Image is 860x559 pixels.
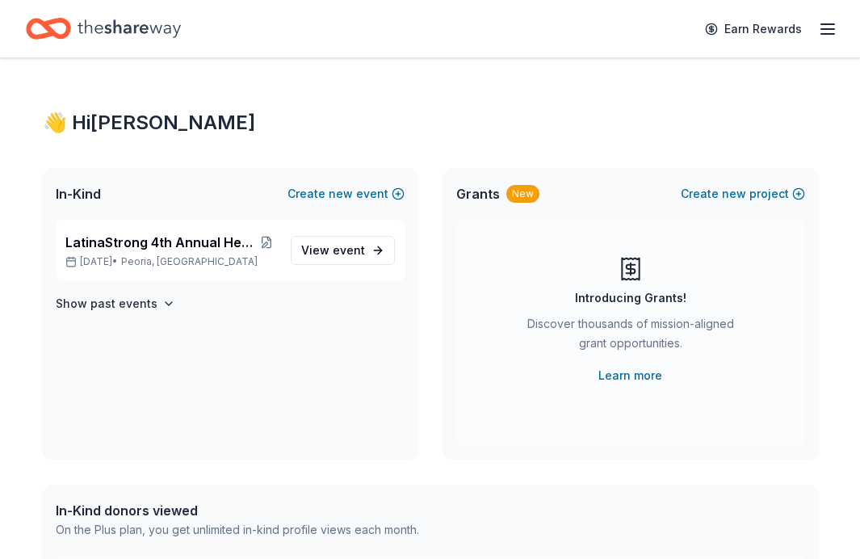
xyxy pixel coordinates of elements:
span: View [301,241,365,260]
a: Home [26,10,181,48]
div: Introducing Grants! [575,288,686,308]
button: Show past events [56,294,175,313]
span: LatinaStrong 4th Annual Health Equity Summit [65,233,257,252]
div: Discover thousands of mission-aligned grant opportunities. [521,314,740,359]
div: On the Plus plan, you get unlimited in-kind profile views each month. [56,520,419,540]
div: 👋 Hi [PERSON_NAME] [43,110,818,136]
span: new [722,184,746,204]
button: Createnewevent [287,184,405,204]
span: event [333,243,365,257]
a: Earn Rewards [695,15,812,44]
span: Peoria, [GEOGRAPHIC_DATA] [121,255,258,268]
p: [DATE] • [65,255,278,268]
div: New [506,185,539,203]
h4: Show past events [56,294,157,313]
a: View event [291,236,395,265]
span: Grants [456,184,500,204]
span: new [329,184,353,204]
div: In-Kind donors viewed [56,501,419,520]
span: In-Kind [56,184,101,204]
button: Createnewproject [681,184,805,204]
a: Learn more [598,366,662,385]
